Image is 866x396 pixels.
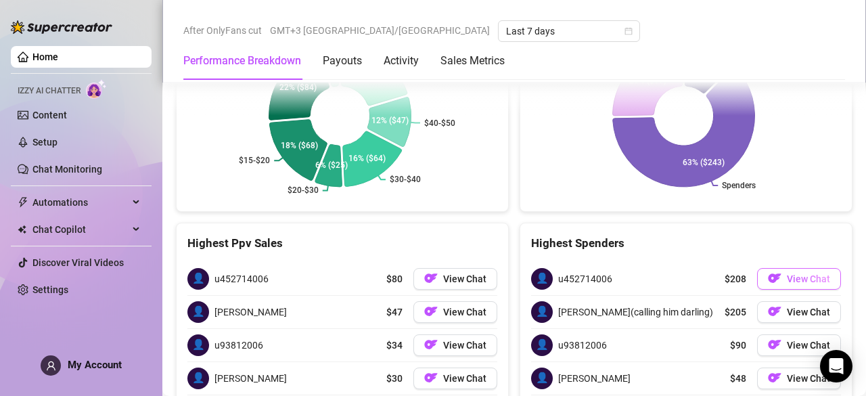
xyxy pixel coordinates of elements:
a: Home [32,51,58,62]
img: OF [424,271,438,285]
span: 👤 [187,301,209,323]
span: [PERSON_NAME](calling him darling) [558,305,713,320]
span: $90 [730,338,746,353]
text: $20-$30 [288,185,319,195]
span: $208 [725,271,746,286]
span: View Chat [787,273,830,284]
text: $40-$50 [424,118,455,127]
span: [PERSON_NAME] [214,371,287,386]
span: View Chat [443,373,486,384]
span: Izzy AI Chatter [18,85,81,97]
text: $15-$20 [239,156,270,165]
span: 👤 [531,368,553,389]
img: logo-BBDzfeDw.svg [11,20,112,34]
span: $80 [386,271,403,286]
span: View Chat [787,340,830,351]
img: AI Chatter [86,79,107,99]
text: Spenders [722,181,756,190]
span: View Chat [787,373,830,384]
div: Open Intercom Messenger [820,350,852,382]
a: Settings [32,284,68,295]
span: 👤 [187,368,209,389]
span: $47 [386,305,403,320]
text: $30-$40 [390,175,421,184]
a: Chat Monitoring [32,164,102,175]
img: OF [768,338,781,351]
span: View Chat [443,273,486,284]
button: OFView Chat [413,334,497,356]
button: OFView Chat [757,334,841,356]
span: 👤 [187,334,209,356]
span: Automations [32,192,129,213]
span: [PERSON_NAME] [558,371,631,386]
img: OF [424,371,438,384]
span: 👤 [531,301,553,323]
a: Discover Viral Videos [32,257,124,268]
img: OF [424,338,438,351]
a: Content [32,110,67,120]
button: OFView Chat [413,368,497,389]
button: OFView Chat [757,368,841,389]
span: GMT+3 [GEOGRAPHIC_DATA]/[GEOGRAPHIC_DATA] [270,20,490,41]
span: $48 [730,371,746,386]
span: 👤 [187,268,209,290]
span: 👤 [531,334,553,356]
div: Performance Breakdown [183,53,301,69]
span: u93812006 [214,338,263,353]
div: Highest Ppv Sales [187,234,497,252]
span: $30 [386,371,403,386]
div: Activity [384,53,419,69]
span: Chat Copilot [32,219,129,240]
button: OFView Chat [757,268,841,290]
span: u452714006 [214,271,269,286]
span: 👤 [531,268,553,290]
button: OFView Chat [413,301,497,323]
div: Payouts [323,53,362,69]
span: After OnlyFans cut [183,20,262,41]
img: Chat Copilot [18,225,26,234]
span: thunderbolt [18,197,28,208]
span: Last 7 days [506,21,632,41]
button: OFView Chat [413,268,497,290]
div: Highest Spenders [531,234,841,252]
img: OF [768,371,781,384]
span: [PERSON_NAME] [214,305,287,320]
button: OFView Chat [757,301,841,323]
span: $34 [386,338,403,353]
a: Setup [32,137,58,148]
img: OF [424,305,438,318]
span: calendar [624,27,633,35]
span: user [46,361,56,371]
span: u93812006 [558,338,607,353]
span: $205 [725,305,746,320]
span: View Chat [443,307,486,317]
span: u452714006 [558,271,612,286]
span: View Chat [443,340,486,351]
span: View Chat [787,307,830,317]
img: OF [768,271,781,285]
span: My Account [68,359,122,371]
div: Sales Metrics [440,53,505,69]
img: OF [768,305,781,318]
